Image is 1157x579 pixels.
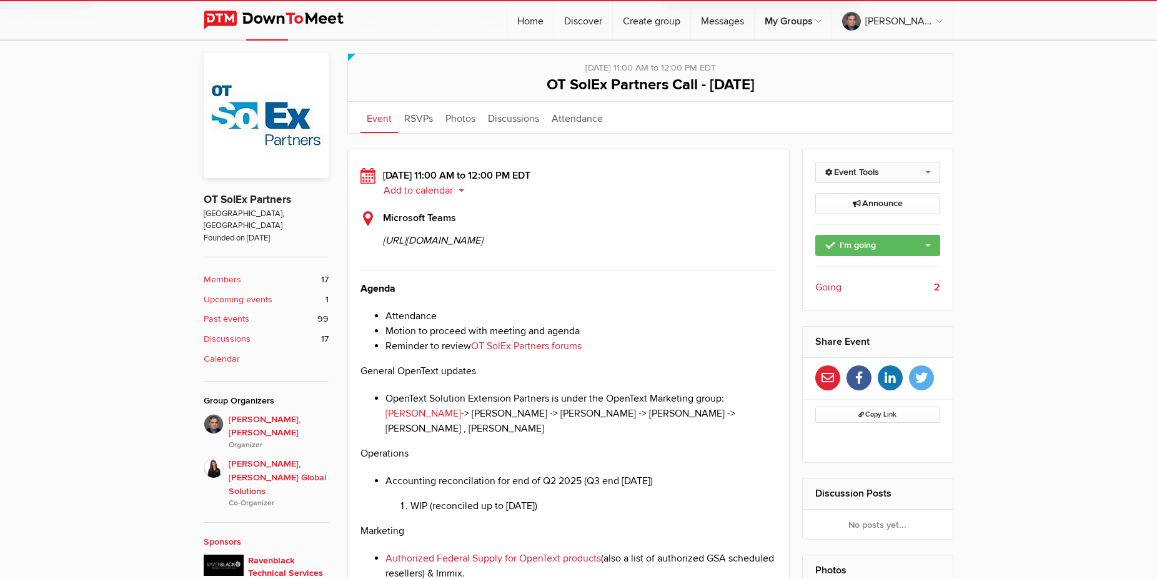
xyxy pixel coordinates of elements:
[815,407,941,423] button: Copy Link
[360,282,395,295] strong: Agenda
[204,352,240,366] b: Calendar
[204,451,329,509] a: [PERSON_NAME], [PERSON_NAME] Global SolutionsCo-Organizer
[385,407,461,420] a: [PERSON_NAME]
[204,208,329,232] span: [GEOGRAPHIC_DATA], [GEOGRAPHIC_DATA]
[755,1,832,39] a: My Groups
[815,193,941,214] a: Announce
[507,1,554,39] a: Home
[815,564,847,577] a: Photos
[204,332,251,346] b: Discussions
[385,473,777,513] li: Accounting reconcilation for end of Q2 2025 (Q3 end [DATE])
[360,446,777,461] p: Operations
[858,410,896,418] span: Copy Link
[204,414,224,434] img: Sean Murphy, Cassia
[360,54,940,75] div: [DATE] 11:00 AM to 12:00 PM EDT
[204,555,244,576] img: Ravenblack Technical Services
[385,339,777,354] li: Reminder to review
[439,102,482,133] a: Photos
[204,332,329,346] a: Discussions 17
[482,102,545,133] a: Discussions
[229,413,329,452] span: [PERSON_NAME], [PERSON_NAME]
[204,458,224,478] img: Melissa Salm, Wertheim Global Solutions
[360,364,777,379] p: General OpenText updates
[383,225,777,248] span: [URL][DOMAIN_NAME]
[204,293,272,307] b: Upcoming events
[815,162,941,183] a: Event Tools
[385,552,601,565] a: Authorized Federal Supply for OpenText products
[815,235,941,256] a: I'm going
[317,312,329,326] span: 99
[248,555,323,578] a: Ravenblack Technical Services
[385,391,777,436] li: OpenText Solution Extension Partners is under the OpenText Marketing group: -> [PERSON_NAME] -> [...
[204,273,329,287] a: Members 17
[204,312,329,326] a: Past events 99
[204,394,329,408] div: Group Organizers
[832,1,953,39] a: [PERSON_NAME], [PERSON_NAME]
[204,232,329,244] span: Founded on [DATE]
[815,327,941,357] h2: Share Event
[547,76,755,94] span: OT SolEx Partners Call - [DATE]
[229,498,329,509] i: Co-Organizer
[321,273,329,287] span: 17
[229,440,329,451] i: Organizer
[383,212,456,224] b: Microsoft Teams
[204,273,241,287] b: Members
[815,487,891,500] a: Discussion Posts
[383,185,474,196] button: Add to calendar
[385,309,777,324] li: Attendance
[554,1,612,39] a: Discover
[471,340,582,352] a: OT SolEx Partners forums
[691,1,754,39] a: Messages
[325,293,329,307] span: 1
[385,324,777,339] li: Motion to proceed with meeting and agenda
[853,198,903,209] span: Announce
[204,53,329,178] img: OT SolEx Partners
[360,168,777,198] div: [DATE] 11:00 AM to 12:00 PM EDT
[204,11,363,29] img: DownToMeet
[204,537,241,547] a: Sponsors
[934,280,940,295] b: 2
[204,414,329,452] a: [PERSON_NAME], [PERSON_NAME]Organizer
[321,332,329,346] span: 17
[204,193,291,206] a: OT SolEx Partners
[398,102,439,133] a: RSVPs
[545,102,609,133] a: Attendance
[815,280,842,295] span: Going
[803,510,953,540] div: No posts yet...
[360,102,398,133] a: Event
[204,293,329,307] a: Upcoming events 1
[410,498,777,513] li: WIP (reconciled up to [DATE])
[204,352,329,366] a: Calendar
[360,523,777,538] p: Marketing
[613,1,690,39] a: Create group
[229,457,329,509] span: [PERSON_NAME], [PERSON_NAME] Global Solutions
[204,312,249,326] b: Past events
